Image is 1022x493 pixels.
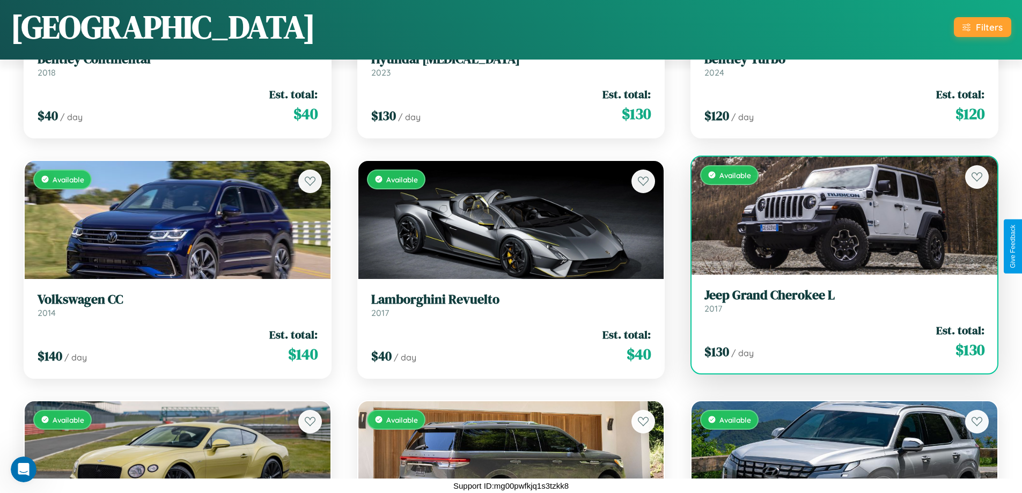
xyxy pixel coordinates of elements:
a: Hyundai [MEDICAL_DATA]2023 [371,51,651,78]
span: Available [386,175,418,184]
p: Support ID: mg00pwfkjq1s3tzkk8 [453,479,569,493]
span: / day [398,112,421,122]
span: $ 130 [371,107,396,124]
span: 2014 [38,307,56,318]
a: Jeep Grand Cherokee L2017 [704,288,984,314]
a: Volkswagen CC2014 [38,292,318,318]
span: Est. total: [269,327,318,342]
span: Available [719,415,751,424]
span: $ 130 [955,339,984,360]
span: / day [64,352,87,363]
span: / day [731,348,754,358]
span: Available [53,415,84,424]
button: Filters [954,17,1011,37]
span: 2018 [38,67,56,78]
span: $ 140 [288,343,318,365]
h1: [GEOGRAPHIC_DATA] [11,5,315,49]
span: $ 140 [38,347,62,365]
div: Filters [976,21,1003,33]
a: Lamborghini Revuelto2017 [371,292,651,318]
span: 2017 [371,307,389,318]
div: Give Feedback [1009,225,1017,268]
h3: Lamborghini Revuelto [371,292,651,307]
span: Available [53,175,84,184]
span: Est. total: [602,86,651,102]
span: $ 130 [622,103,651,124]
h3: Volkswagen CC [38,292,318,307]
span: Est. total: [936,86,984,102]
h3: Bentley Continental [38,51,318,67]
span: Est. total: [602,327,651,342]
span: $ 40 [627,343,651,365]
h3: Hyundai [MEDICAL_DATA] [371,51,651,67]
span: $ 130 [704,343,729,360]
span: 2023 [371,67,391,78]
span: Available [386,415,418,424]
span: Est. total: [269,86,318,102]
span: 2024 [704,67,724,78]
span: Available [719,171,751,180]
span: $ 40 [371,347,392,365]
span: / day [731,112,754,122]
span: $ 40 [38,107,58,124]
span: $ 120 [955,103,984,124]
span: / day [60,112,83,122]
h3: Bentley Turbo [704,51,984,67]
span: / day [394,352,416,363]
a: Bentley Continental2018 [38,51,318,78]
span: Est. total: [936,322,984,338]
span: $ 120 [704,107,729,124]
a: Bentley Turbo2024 [704,51,984,78]
iframe: Intercom live chat [11,457,36,482]
h3: Jeep Grand Cherokee L [704,288,984,303]
span: 2017 [704,303,722,314]
span: $ 40 [293,103,318,124]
